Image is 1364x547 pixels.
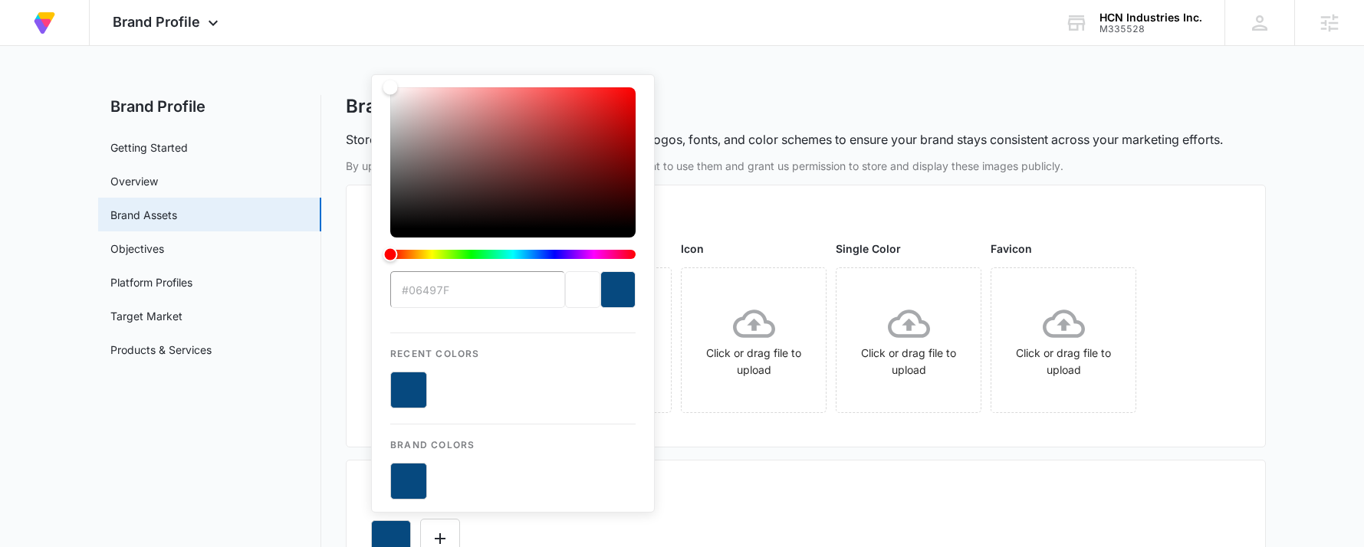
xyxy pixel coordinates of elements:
[991,268,1136,412] span: Click or drag file to upload
[600,271,636,308] div: current color selection
[1099,11,1202,24] div: account name
[390,271,565,308] input: color-picker-input
[390,250,636,259] div: Hue
[836,241,981,257] p: Single Color
[836,268,981,412] span: Click or drag file to upload
[390,87,636,228] div: Color
[110,308,182,324] a: Target Market
[371,210,1241,233] h2: Logos
[110,241,164,257] a: Objectives
[991,303,1136,378] div: Click or drag file to upload
[991,241,1136,257] p: Favicon
[390,333,636,361] p: Recent Colors
[346,95,464,118] h1: Brand Assets
[110,207,177,223] a: Brand Assets
[346,130,1223,149] p: Store and manage essential brand guidelines such as logos, fonts, and color schemes to ensure you...
[98,95,321,118] h2: Brand Profile
[346,158,1266,174] p: By uploading images, you confirm that you have the legal right to use them and grant us permissio...
[682,303,826,378] div: Click or drag file to upload
[113,14,200,30] span: Brand Profile
[681,241,827,257] p: Icon
[565,271,600,308] div: previous color
[110,173,158,189] a: Overview
[836,303,981,378] div: Click or drag file to upload
[390,87,636,271] div: color-picker
[110,139,188,156] a: Getting Started
[682,268,826,412] span: Click or drag file to upload
[390,424,636,452] p: Brand Colors
[31,9,58,37] img: Volusion
[390,87,636,500] div: color-picker-container
[110,342,212,358] a: Products & Services
[1099,24,1202,34] div: account id
[110,274,192,290] a: Platform Profiles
